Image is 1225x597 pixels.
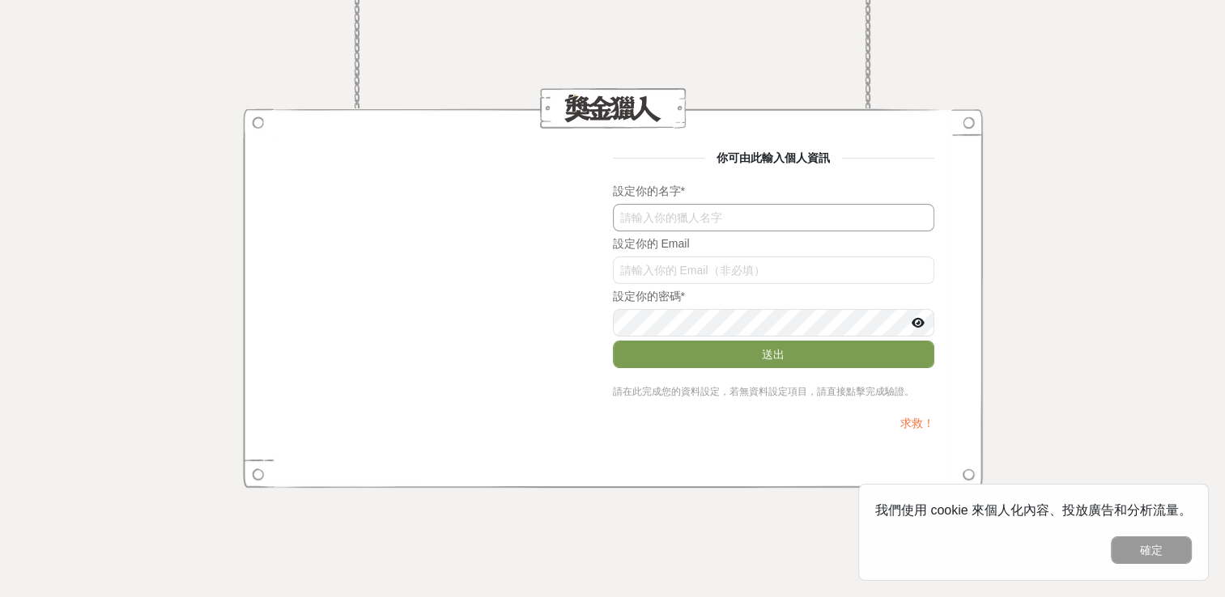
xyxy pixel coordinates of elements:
[875,503,1192,517] span: 我們使用 cookie 來個人化內容、投放廣告和分析流量。
[613,183,934,200] div: 設定你的名字 *
[704,151,842,164] span: 你可由此輸入個人資訊
[900,417,934,430] a: 求救！
[1111,536,1192,564] button: 確定
[613,256,934,284] input: 請輸入你的 Email（非必填）
[613,288,934,305] div: 設定你的密碼 *
[613,386,914,397] span: 請在此完成您的資料設定，若無資料設定項目，請直接點擊完成驗證。
[613,341,934,368] button: 送出
[613,235,934,252] div: 設定你的 Email
[613,204,934,231] input: 請輸入你的獵人名字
